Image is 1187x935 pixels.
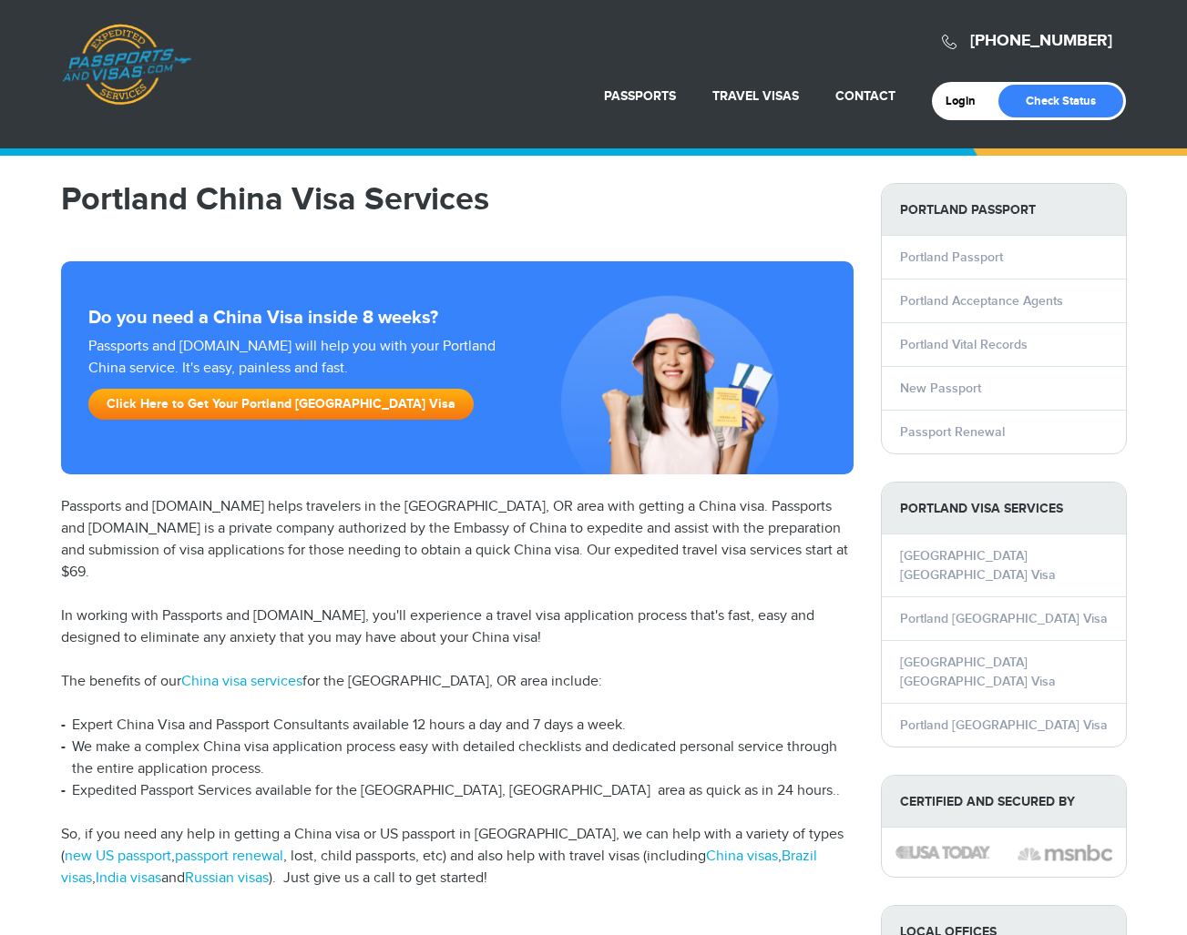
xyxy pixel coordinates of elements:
[185,869,269,887] a: Russian visas
[61,737,854,780] li: We make a complex China visa application process easy with detailed checklists and dedicated pers...
[900,337,1028,352] a: Portland Vital Records
[81,336,520,429] div: Passports and [DOMAIN_NAME] will help you with your Portland China service. It's easy, painless a...
[175,848,283,865] a: passport renewal
[998,85,1123,117] a: Check Status
[882,184,1126,236] strong: Portland Passport
[900,293,1063,309] a: Portland Acceptance Agents
[835,88,895,104] a: Contact
[181,673,302,690] a: China visa services
[61,715,854,737] li: Expert China Visa and Passport Consultants available 12 hours a day and 7 days a week.
[61,183,854,216] h1: Portland China Visa Services
[900,655,1056,689] a: [GEOGRAPHIC_DATA] [GEOGRAPHIC_DATA] Visa
[900,548,1056,583] a: [GEOGRAPHIC_DATA] [GEOGRAPHIC_DATA] Visa
[882,776,1126,828] strong: Certified and Secured by
[96,869,161,887] a: India visas
[706,848,778,865] a: China visas
[61,848,817,887] a: Brazil visas
[88,389,474,420] a: Click Here to Get Your Portland [GEOGRAPHIC_DATA] Visa
[900,424,1005,440] a: Passport Renewal
[61,605,854,649] p: In working with Passports and [DOMAIN_NAME], you'll experience a travel visa application process ...
[895,846,990,859] img: image description
[1018,842,1112,864] img: image description
[61,824,854,889] p: So, if you need any help in getting a China visa or US passport in [GEOGRAPHIC_DATA], we can help...
[900,717,1108,733] a: Portland [GEOGRAPHIC_DATA] Visa
[712,88,799,104] a: Travel Visas
[900,611,1108,626] a: Portland [GEOGRAPHIC_DATA] Visa
[900,381,981,396] a: New Passport
[88,307,826,329] strong: Do you need a China Visa inside 8 weeks?
[61,780,854,802] li: Expedited Passport Services available for the [GEOGRAPHIC_DATA], [GEOGRAPHIC_DATA] area as quick ...
[61,496,854,584] p: Passports and [DOMAIN_NAME] helps travelers in the [GEOGRAPHIC_DATA], OR area with getting a Chin...
[604,88,676,104] a: Passports
[61,671,854,693] p: The benefits of our for the [GEOGRAPHIC_DATA], OR area include:
[65,848,171,865] a: new US passport
[970,31,1112,51] a: [PHONE_NUMBER]
[900,249,1003,265] a: Portland Passport
[882,483,1126,534] strong: Portland Visa Services
[946,94,988,108] a: Login
[62,24,191,106] a: Passports & [DOMAIN_NAME]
